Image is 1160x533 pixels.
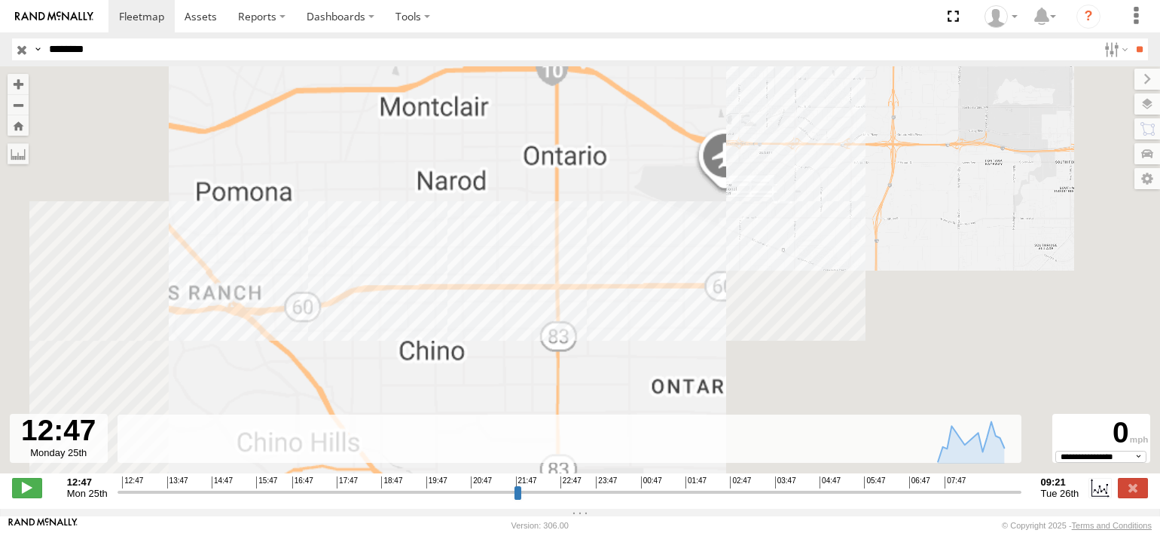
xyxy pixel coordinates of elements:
strong: 09:21 [1041,476,1079,488]
span: 22:47 [560,476,582,489]
i: ? [1076,5,1100,29]
div: Version: 306.00 [511,521,569,530]
div: © Copyright 2025 - [1002,521,1152,530]
span: Mon 25th Aug 2025 [67,488,108,499]
span: 17:47 [337,476,358,489]
label: Search Filter Options [1098,38,1131,60]
span: 07:47 [945,476,966,489]
a: Visit our Website [8,518,78,533]
label: Play/Stop [12,478,42,498]
span: 14:47 [212,476,233,489]
button: Zoom in [8,74,29,94]
button: Zoom Home [8,115,29,136]
div: Zulema McIntosch [979,5,1023,28]
span: 19:47 [426,476,447,489]
div: 0 [1055,416,1148,451]
label: Search Query [32,38,44,60]
span: 23:47 [596,476,617,489]
span: 05:47 [864,476,885,489]
strong: 12:47 [67,476,108,488]
span: 13:47 [167,476,188,489]
span: 21:47 [516,476,537,489]
span: 16:47 [292,476,313,489]
span: 00:47 [641,476,662,489]
span: 02:47 [730,476,751,489]
span: 15:47 [256,476,277,489]
span: 01:47 [685,476,707,489]
label: Map Settings [1134,168,1160,189]
button: Zoom out [8,94,29,115]
span: 18:47 [381,476,402,489]
span: Tue 26th Aug 2025 [1041,488,1079,499]
span: 12:47 [122,476,143,489]
label: Measure [8,143,29,164]
span: 06:47 [909,476,930,489]
span: 03:47 [775,476,796,489]
span: 20:47 [471,476,492,489]
span: 04:47 [820,476,841,489]
img: rand-logo.svg [15,11,93,22]
label: Close [1118,478,1148,498]
a: Terms and Conditions [1072,521,1152,530]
